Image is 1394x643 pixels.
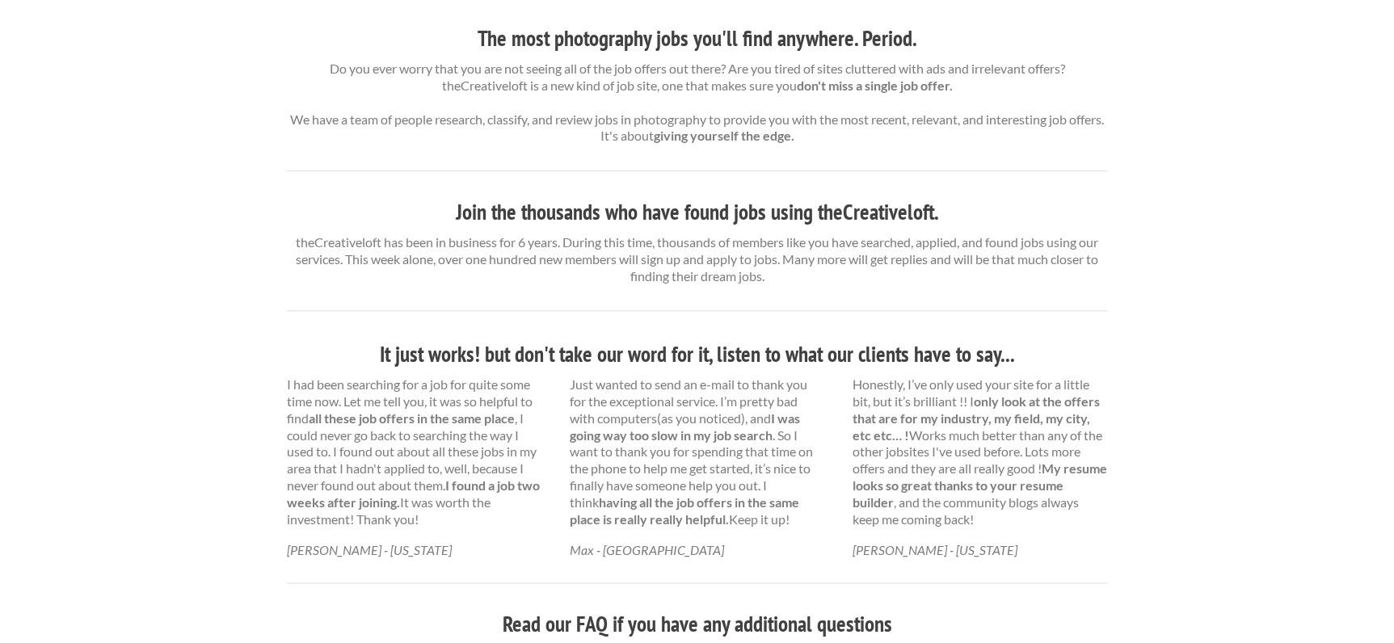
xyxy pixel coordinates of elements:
[853,460,1107,510] strong: My resume looks so great thanks to your resume builder
[570,494,799,527] strong: having all the job offers in the same place is really really helpful.
[287,376,541,527] p: I had been searching for a job for quite some time now. Let me tell you, it was so helpful to fin...
[287,609,1107,640] h3: Read our FAQ if you have any additional questions
[853,376,1107,527] p: Honestly, I’ve only used your site for a little bit, but it’s brilliant !! I Works much better th...
[309,410,515,426] strong: all these job offers in the same place
[287,339,1107,370] h3: It just works! but don't take our word for it, listen to what our clients have to say...
[797,78,953,93] strong: don't miss a single job offer.
[287,477,540,510] strong: I found a job two weeks after joining.
[287,197,1107,228] h3: Join the thousands who have found jobs using theCreativeloft.
[853,542,1017,557] cite: [PERSON_NAME] - [US_STATE]
[853,393,1100,443] strong: only look at the offers that are for my industry, my field, my city, etc etc… !
[287,23,1107,54] h3: The most photography jobs you'll find anywhere. Period.
[654,128,794,143] strong: giving yourself the edge.
[287,61,1107,145] p: Do you ever worry that you are not seeing all of the job offers out there? Are you tired of sites...
[287,234,1107,284] p: theCreativeloft has been in business for 6 years. During this time, thousands of members like you...
[570,542,724,557] cite: Max - [GEOGRAPHIC_DATA]
[570,410,800,443] strong: I was going way too slow in my job search
[287,542,452,557] cite: [PERSON_NAME] - [US_STATE]
[570,376,824,527] p: Just wanted to send an e-mail to thank you for the exceptional service. I’m pretty bad with compu...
